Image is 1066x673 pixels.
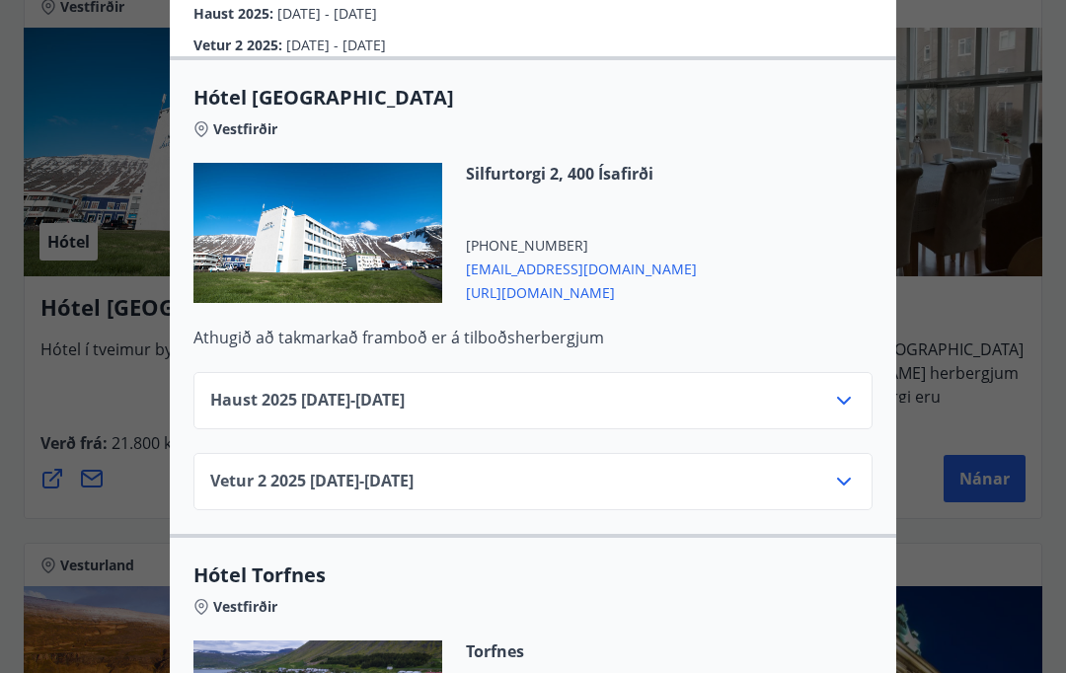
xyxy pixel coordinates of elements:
span: Silfurtorgi 2, 400 Ísafirði [466,163,697,185]
span: [DATE] - [DATE] [277,4,377,23]
span: Haust 2025 : [193,4,277,23]
span: Hótel [GEOGRAPHIC_DATA] [193,84,873,112]
span: Vetur 2 2025 : [193,36,286,54]
span: [DATE] - [DATE] [286,36,386,54]
span: Vestfirðir [213,119,277,139]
